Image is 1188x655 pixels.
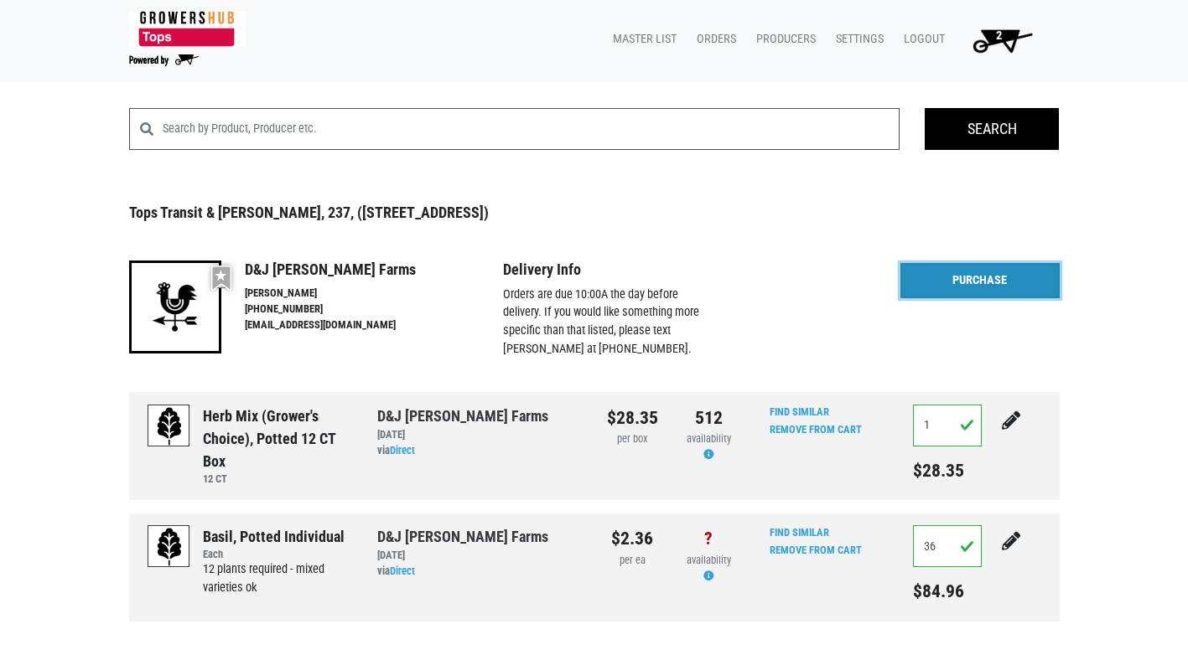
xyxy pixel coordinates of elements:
[203,548,352,560] h6: Each
[203,525,352,548] div: Basil, Potted Individual
[996,28,1002,43] span: 2
[129,11,246,47] img: 279edf242af8f9d49a69d9d2afa010fb.png
[599,23,683,55] a: Master List
[913,525,983,567] input: Qty
[770,405,829,418] a: Find Similar
[913,405,983,446] input: Qty
[822,23,890,55] a: Settings
[163,108,900,150] input: Search by Product, Producer etc.
[503,286,702,358] p: Orders are due 10:00A the day before delivery. If you would like something more specific than tha...
[683,405,734,431] div: 512
[607,553,658,569] div: per ea
[760,541,872,560] input: Remove From Cart
[203,562,324,595] span: 12 plants required - mixed varieties ok
[245,286,503,302] li: [PERSON_NAME]
[607,431,658,447] div: per box
[377,548,582,564] div: [DATE]
[245,260,503,279] h4: D&J [PERSON_NAME] Farms
[913,460,983,482] h5: $28.35
[683,23,743,55] a: Orders
[900,263,1060,298] a: Purchase
[377,427,582,443] div: [DATE]
[687,432,731,445] span: availability
[377,528,548,545] a: D&J [PERSON_NAME] Farms
[607,525,658,552] div: $2.36
[129,260,221,353] img: 22-9b480c55cff4f9832ac5d9578bf63b94.png
[687,554,731,566] span: availability
[925,108,1059,150] input: Search
[245,317,503,333] li: [EMAIL_ADDRESS][DOMAIN_NAME]
[952,23,1046,57] a: 2
[770,526,829,539] a: Find Similar
[743,23,822,55] a: Producers
[245,302,503,317] li: [PHONE_NUMBER]
[129,54,199,66] img: Powered by Big Wheelbarrow
[129,204,1060,222] h3: Tops Transit & [PERSON_NAME], 237, ([STREET_ADDRESS])
[203,472,352,485] h6: 12 CT
[890,23,952,55] a: Logout
[377,407,548,425] a: D&J [PERSON_NAME] Farms
[390,444,415,456] a: Direct
[607,405,658,431] div: $28.35
[503,260,702,279] h4: Delivery Info
[377,443,582,459] div: via
[203,405,352,472] div: Herb Mix (Grower's choice), Potted 12 CT Box
[390,565,415,577] a: Direct
[760,420,872,440] input: Remove From Cart
[965,23,1040,57] img: Cart
[148,526,190,568] img: placeholder-variety-43d6402dacf2d531de610a020419775a.svg
[913,580,983,602] h5: $84.96
[148,405,190,447] img: placeholder-variety-43d6402dacf2d531de610a020419775a.svg
[377,564,582,580] div: via
[683,525,734,552] div: ?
